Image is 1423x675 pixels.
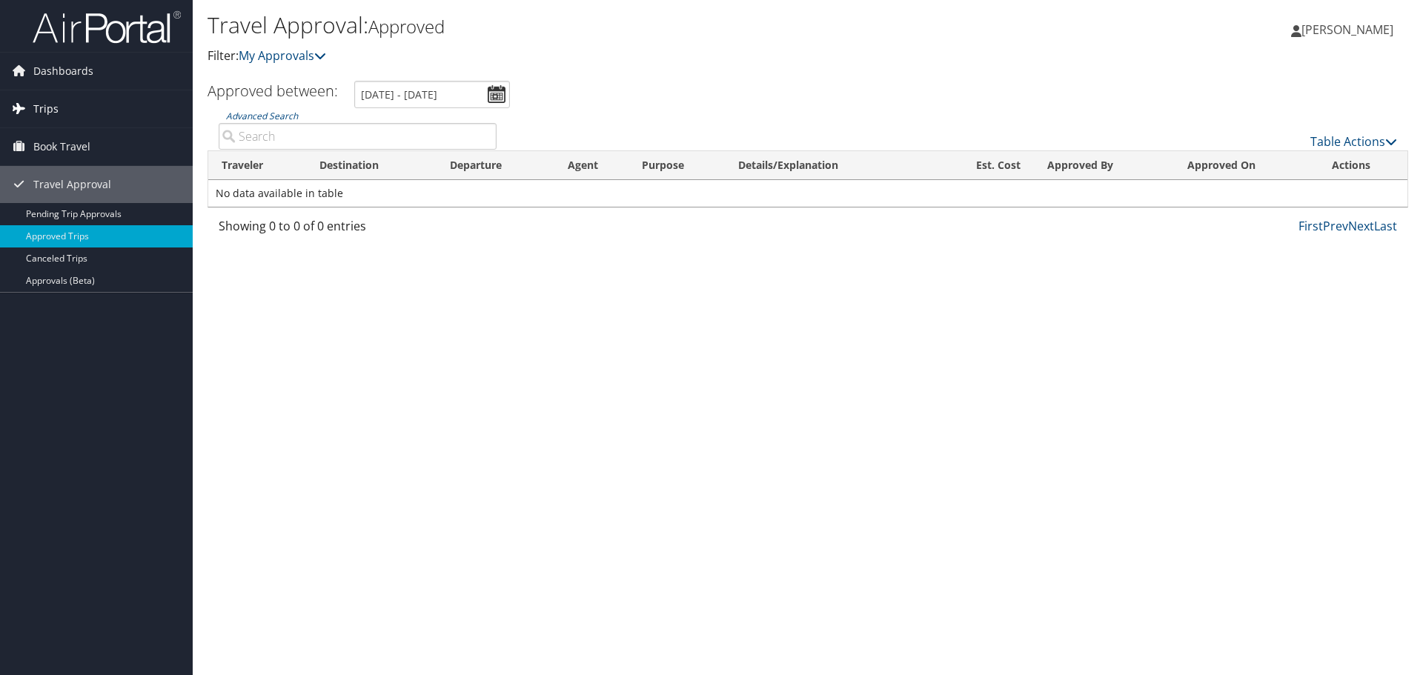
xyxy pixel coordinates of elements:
div: Showing 0 to 0 of 0 entries [219,217,497,242]
a: Prev [1323,218,1348,234]
th: Traveler: activate to sort column ascending [208,151,306,180]
th: Est. Cost: activate to sort column ascending [935,151,1034,180]
p: Filter: [208,47,1008,66]
h3: Approved between: [208,81,338,101]
th: Actions [1318,151,1407,180]
a: Table Actions [1310,133,1397,150]
span: Trips [33,90,59,127]
a: My Approvals [239,47,326,64]
th: Agent [554,151,628,180]
a: First [1298,218,1323,234]
span: Book Travel [33,128,90,165]
a: Advanced Search [226,110,298,122]
a: [PERSON_NAME] [1291,7,1408,52]
th: Approved On: activate to sort column ascending [1174,151,1318,180]
td: No data available in table [208,180,1407,207]
img: airportal-logo.png [33,10,181,44]
input: Advanced Search [219,123,497,150]
th: Approved By: activate to sort column ascending [1034,151,1174,180]
input: [DATE] - [DATE] [354,81,510,108]
span: Dashboards [33,53,93,90]
th: Departure: activate to sort column ascending [437,151,554,180]
a: Last [1374,218,1397,234]
span: [PERSON_NAME] [1301,21,1393,38]
th: Details/Explanation [725,151,935,180]
h1: Travel Approval: [208,10,1008,41]
span: Travel Approval [33,166,111,203]
a: Next [1348,218,1374,234]
th: Purpose [628,151,725,180]
small: Approved [368,14,445,39]
th: Destination: activate to sort column ascending [306,151,437,180]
